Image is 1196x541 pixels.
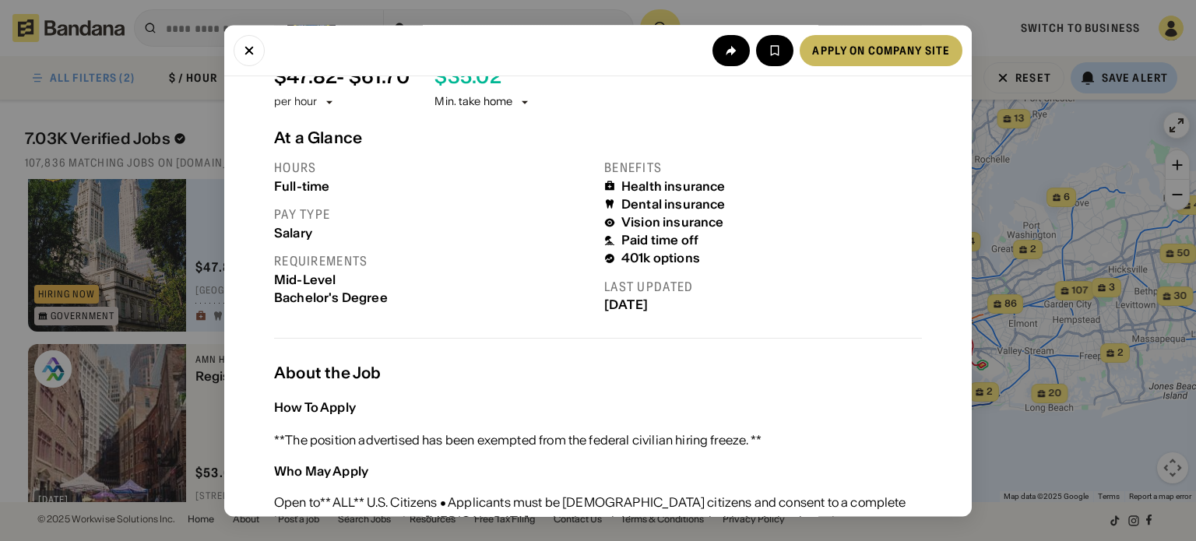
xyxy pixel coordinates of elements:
div: Hours [274,160,592,176]
div: Full-time [274,179,592,194]
div: **The position advertised has been exempted from the federal civilian hiring freeze. ** [274,430,762,449]
div: How To Apply [274,399,356,415]
div: Apply on company site [812,44,950,55]
div: Last updated [604,279,922,295]
button: Close [234,34,265,65]
div: $ 47.82 - $61.70 [274,66,410,89]
div: Min. take home [434,95,531,111]
div: Who May Apply [274,463,368,479]
div: Salary [274,226,592,241]
div: Paid time off [621,234,698,248]
div: [DATE] [604,298,922,313]
div: 401k options [621,251,700,266]
div: Health insurance [621,179,726,194]
div: $ 35.02 [434,66,501,89]
div: Mid-Level [274,272,592,287]
div: Requirements [274,253,592,269]
div: Dental insurance [621,197,726,212]
div: About the Job [274,364,922,382]
div: Vision insurance [621,216,724,230]
div: At a Glance [274,128,922,147]
div: Pay type [274,206,592,223]
div: per hour [274,95,317,111]
div: Bachelor's Degree [274,290,592,305]
div: Benefits [604,160,922,176]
